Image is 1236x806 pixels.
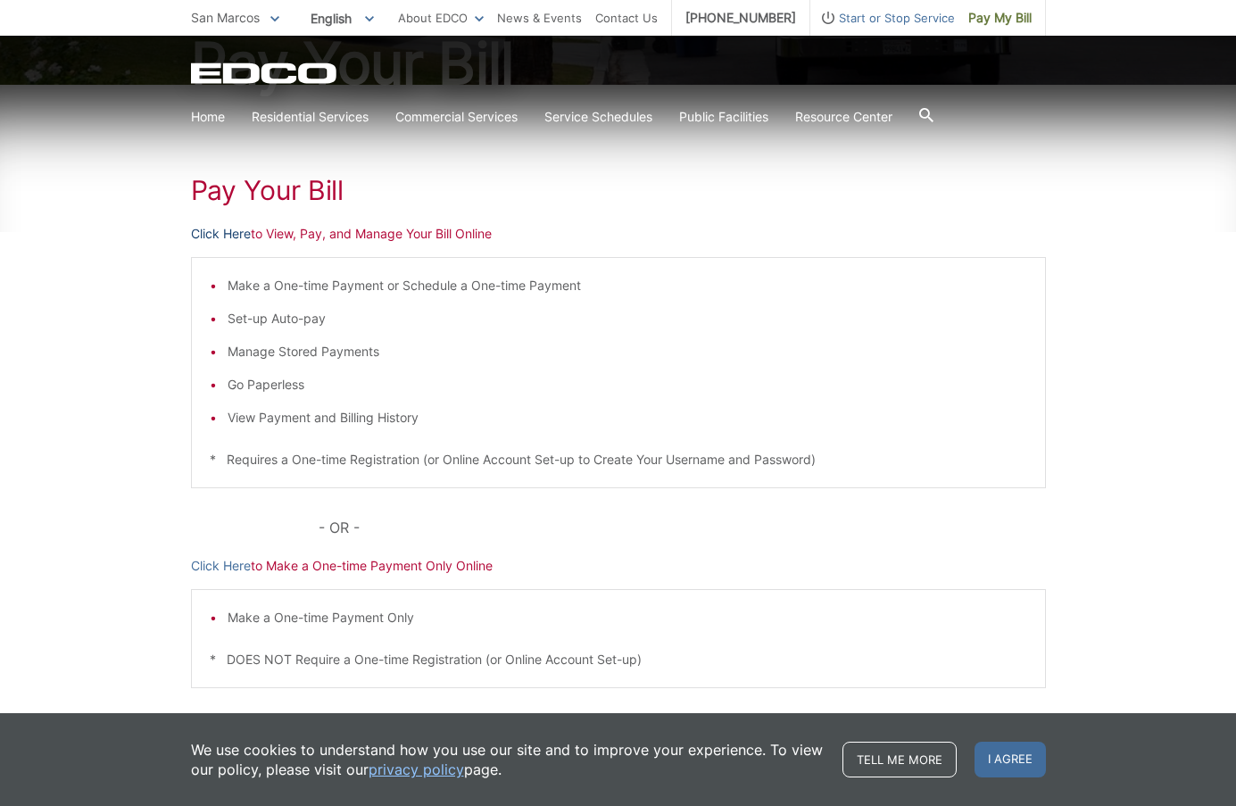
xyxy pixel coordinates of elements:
[191,224,251,244] a: Click Here
[210,450,1027,469] p: * Requires a One-time Registration (or Online Account Set-up to Create Your Username and Password)
[191,740,825,779] p: We use cookies to understand how you use our site and to improve your experience. To view our pol...
[191,556,251,576] a: Click Here
[228,408,1027,428] li: View Payment and Billing History
[395,107,518,127] a: Commercial Services
[191,174,1046,206] h1: Pay Your Bill
[795,107,892,127] a: Resource Center
[228,276,1027,295] li: Make a One-time Payment or Schedule a One-time Payment
[544,107,652,127] a: Service Schedules
[228,309,1027,328] li: Set-up Auto-pay
[191,10,260,25] span: San Marcos
[228,342,1027,361] li: Manage Stored Payments
[679,107,768,127] a: Public Facilities
[191,107,225,127] a: Home
[191,62,339,84] a: EDCD logo. Return to the homepage.
[319,515,1045,540] p: - OR -
[297,4,387,33] span: English
[252,107,369,127] a: Residential Services
[191,224,1046,244] p: to View, Pay, and Manage Your Bill Online
[595,8,658,28] a: Contact Us
[191,556,1046,576] p: to Make a One-time Payment Only Online
[369,760,464,779] a: privacy policy
[228,375,1027,395] li: Go Paperless
[842,742,957,777] a: Tell me more
[210,650,1027,669] p: * DOES NOT Require a One-time Registration (or Online Account Set-up)
[968,8,1032,28] span: Pay My Bill
[497,8,582,28] a: News & Events
[398,8,484,28] a: About EDCO
[228,608,1027,627] li: Make a One-time Payment Only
